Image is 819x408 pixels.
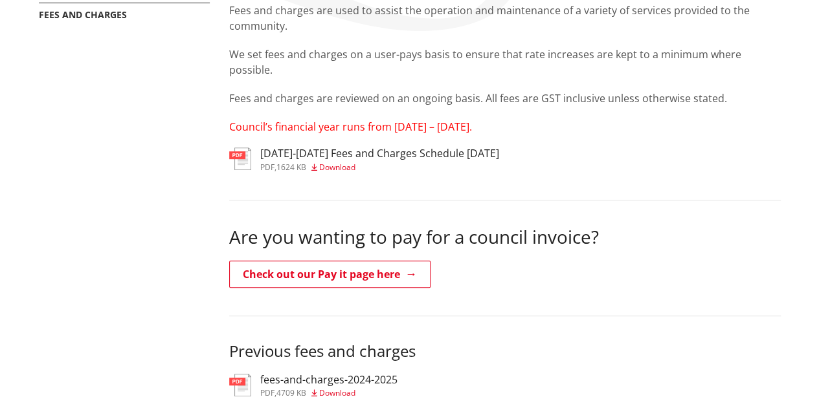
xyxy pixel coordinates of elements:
span: pdf [260,387,275,398]
p: We set fees and charges on a user-pays basis to ensure that rate increases are kept to a minimum ... [229,47,781,78]
span: Are you wanting to pay for a council invoice? [229,224,599,249]
span: 4709 KB [276,387,306,398]
p: Fees and charges are used to assist the operation and maintenance of a variety of services provid... [229,3,781,34]
div: , [260,389,398,397]
div: , [260,164,499,171]
img: document-pdf.svg [229,147,251,170]
a: Fees and charges [39,8,127,21]
span: Council’s financial year runs from [DATE] – [DATE]. [229,120,472,134]
a: fees-and-charges-2024-2025 pdf,4709 KB Download [229,374,398,397]
h3: Previous fees and charges [229,342,781,361]
span: pdf [260,162,275,173]
a: Check out our Pay it page here [229,261,431,288]
span: 1624 KB [276,162,306,173]
span: Download [319,387,355,398]
p: Fees and charges are reviewed on an ongoing basis. All fees are GST inclusive unless otherwise st... [229,91,781,106]
h3: [DATE]-[DATE] Fees and Charges Schedule [DATE] [260,147,499,160]
span: Download [319,162,355,173]
a: [DATE]-[DATE] Fees and Charges Schedule [DATE] pdf,1624 KB Download [229,147,499,171]
h3: fees-and-charges-2024-2025 [260,374,398,386]
img: document-pdf.svg [229,374,251,396]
